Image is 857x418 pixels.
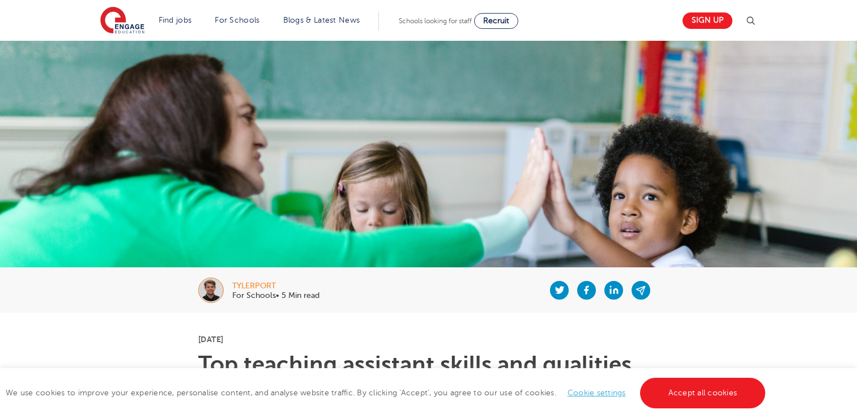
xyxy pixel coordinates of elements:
a: Cookie settings [568,389,626,397]
a: For Schools [215,16,259,24]
h1: Top teaching assistant skills and qualities schools should prioritise when hiring [198,353,659,399]
a: Sign up [683,12,732,29]
a: Blogs & Latest News [283,16,360,24]
a: Recruit [474,13,518,29]
p: [DATE] [198,335,659,343]
p: For Schools• 5 Min read [232,292,319,300]
a: Accept all cookies [640,378,766,408]
div: tylerport [232,282,319,290]
a: Find jobs [159,16,192,24]
span: We use cookies to improve your experience, personalise content, and analyse website traffic. By c... [6,389,768,397]
span: Recruit [483,16,509,25]
img: Engage Education [100,7,144,35]
span: Schools looking for staff [399,17,472,25]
